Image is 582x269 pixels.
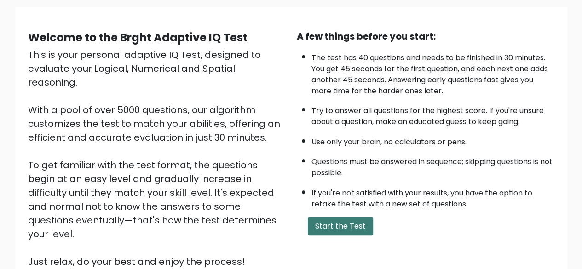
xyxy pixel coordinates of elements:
li: If you're not satisfied with your results, you have the option to retake the test with a new set ... [311,183,554,210]
button: Start the Test [308,217,373,235]
li: Try to answer all questions for the highest score. If you're unsure about a question, make an edu... [311,101,554,127]
li: Questions must be answered in sequence; skipping questions is not possible. [311,152,554,178]
div: A few things before you start: [297,29,554,43]
b: Welcome to the Brght Adaptive IQ Test [28,30,248,45]
li: The test has 40 questions and needs to be finished in 30 minutes. You get 45 seconds for the firs... [311,48,554,97]
div: This is your personal adaptive IQ Test, designed to evaluate your Logical, Numerical and Spatial ... [28,48,286,269]
li: Use only your brain, no calculators or pens. [311,132,554,148]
